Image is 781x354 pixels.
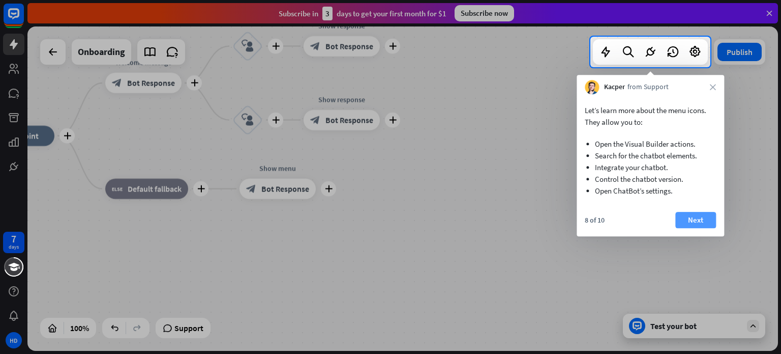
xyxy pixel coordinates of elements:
span: Kacper [604,82,625,92]
button: Open LiveChat chat widget [8,4,39,35]
i: close [710,84,716,90]
li: Open ChatBot’s settings. [595,185,706,197]
button: Next [675,212,716,228]
span: from Support [627,82,669,92]
li: Open the Visual Builder actions. [595,138,706,150]
div: 8 of 10 [585,215,605,225]
li: Control the chatbot version. [595,173,706,185]
li: Search for the chatbot elements. [595,150,706,161]
p: Let’s learn more about the menu icons. They allow you to: [585,104,716,128]
li: Integrate your chatbot. [595,161,706,173]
